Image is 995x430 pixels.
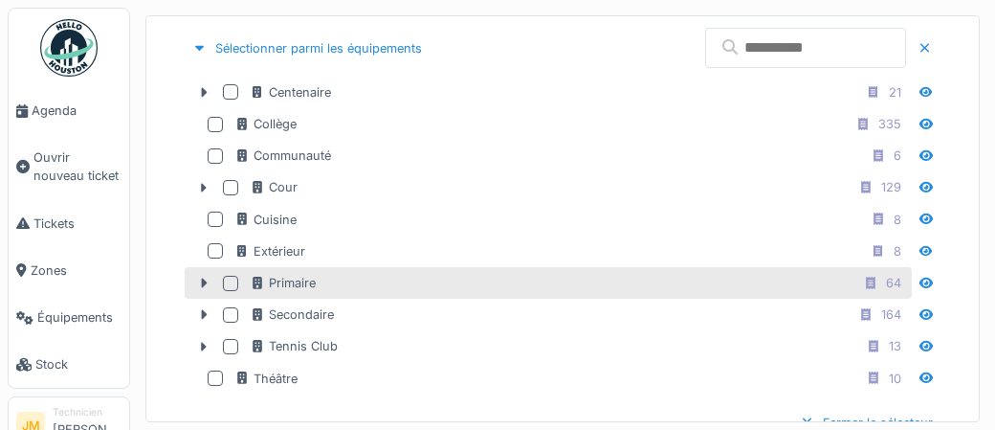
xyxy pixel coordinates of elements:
div: Centenaire [250,83,331,102]
div: Secondaire [250,306,334,324]
span: Ouvrir nouveau ticket [33,148,122,185]
div: Théâtre [234,370,298,388]
div: Communauté [234,147,331,165]
div: Cour [250,178,298,196]
div: 10 [889,370,901,388]
div: 335 [878,115,901,133]
div: Sélectionner parmi les équipements [185,35,430,61]
div: 8 [894,242,901,260]
div: Collège [234,115,297,133]
div: 6 [894,147,901,165]
a: Équipements [9,294,129,341]
a: Agenda [9,87,129,134]
div: 64 [886,274,901,292]
div: 164 [881,306,901,324]
a: Stock [9,341,129,388]
div: 129 [881,178,901,196]
a: Tickets [9,200,129,247]
a: Ouvrir nouveau ticket [9,134,129,199]
span: Tickets [33,215,122,233]
span: Zones [31,261,122,280]
img: Badge_color-CXgf-gQk.svg [40,19,98,77]
div: Technicien [53,405,122,419]
div: 8 [894,211,901,229]
span: Stock [35,355,122,373]
div: Primaire [250,274,316,292]
div: 13 [889,337,901,355]
a: Zones [9,247,129,294]
span: Équipements [37,308,122,327]
span: Agenda [32,102,122,120]
div: Extérieur [234,242,305,260]
div: Tennis Club [250,337,338,355]
div: 21 [889,83,901,102]
div: Cuisine [234,211,297,229]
